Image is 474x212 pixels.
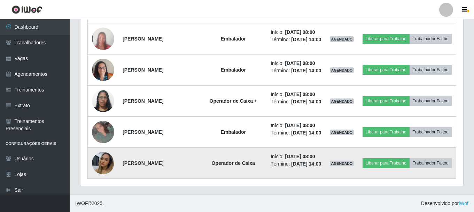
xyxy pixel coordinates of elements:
time: [DATE] 14:00 [291,68,321,73]
span: AGENDADO [330,67,354,73]
span: AGENDADO [330,36,354,42]
li: Término: [271,36,321,43]
button: Liberar para Trabalho [363,34,410,44]
li: Término: [271,67,321,74]
time: [DATE] 14:00 [291,161,321,167]
li: Início: [271,122,321,129]
strong: Embalador [221,129,246,135]
img: 1740408489847.jpeg [92,55,114,85]
span: © 2025 . [75,200,104,207]
time: [DATE] 14:00 [291,37,321,42]
time: [DATE] 08:00 [285,29,315,35]
span: AGENDADO [330,98,354,104]
button: Trabalhador Faltou [410,127,452,137]
button: Trabalhador Faltou [410,65,452,75]
li: Início: [271,91,321,98]
span: IWOF [75,200,88,206]
img: 1752719654898.jpeg [92,121,114,143]
li: Término: [271,160,321,168]
span: Desenvolvido por [421,200,468,207]
button: Liberar para Trabalho [363,96,410,106]
strong: Embalador [221,67,246,73]
button: Trabalhador Faltou [410,96,452,106]
img: 1743014740776.jpeg [92,86,114,116]
button: Trabalhador Faltou [410,158,452,168]
img: 1705014131504.jpeg [92,144,114,183]
time: [DATE] 14:00 [291,130,321,136]
button: Trabalhador Faltou [410,34,452,44]
strong: [PERSON_NAME] [123,67,163,73]
span: AGENDADO [330,161,354,166]
li: Término: [271,98,321,105]
time: [DATE] 08:00 [285,60,315,66]
time: [DATE] 08:00 [285,154,315,159]
button: Liberar para Trabalho [363,127,410,137]
strong: [PERSON_NAME] [123,129,163,135]
li: Término: [271,129,321,137]
img: CoreUI Logo [11,5,42,14]
button: Liberar para Trabalho [363,158,410,168]
li: Início: [271,153,321,160]
a: iWof [459,200,468,206]
strong: [PERSON_NAME] [123,160,163,166]
strong: Operador de Caixa [212,160,255,166]
time: [DATE] 08:00 [285,123,315,128]
strong: [PERSON_NAME] [123,36,163,42]
li: Início: [271,60,321,67]
strong: Operador de Caixa + [210,98,257,104]
time: [DATE] 08:00 [285,92,315,97]
img: 1731544336214.jpeg [92,15,114,63]
li: Início: [271,29,321,36]
span: AGENDADO [330,130,354,135]
time: [DATE] 14:00 [291,99,321,104]
strong: Embalador [221,36,246,42]
strong: [PERSON_NAME] [123,98,163,104]
button: Liberar para Trabalho [363,65,410,75]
